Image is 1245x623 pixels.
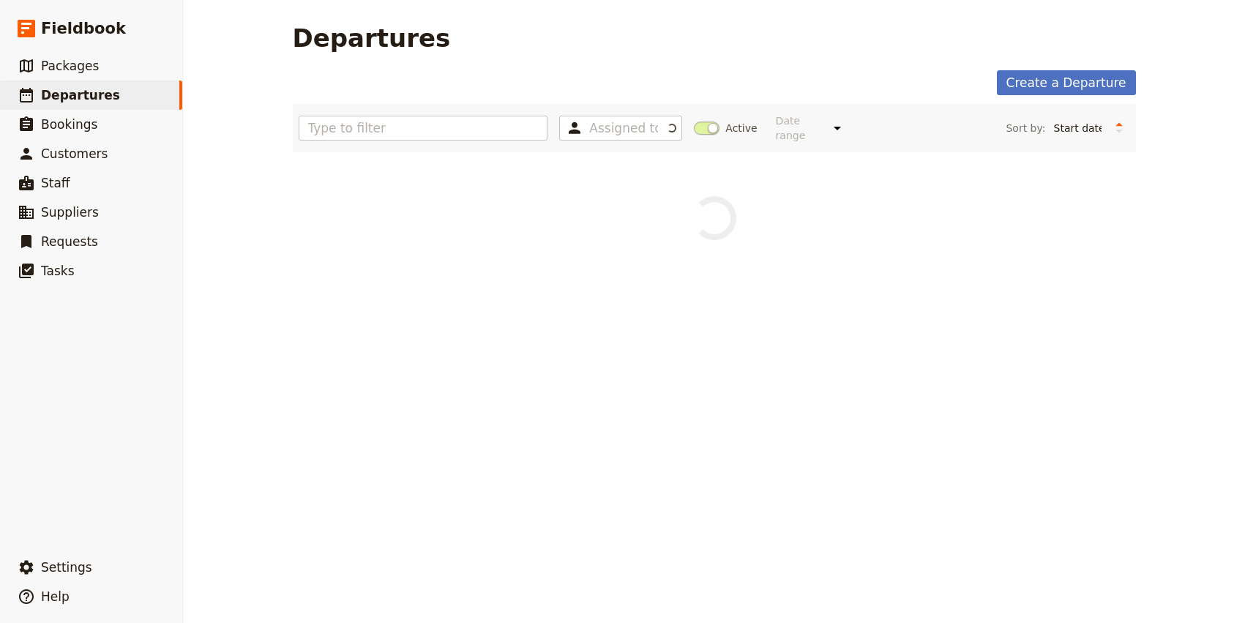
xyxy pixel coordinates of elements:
h1: Departures [293,23,451,53]
input: Type to filter [299,116,548,141]
input: Assigned to [589,119,658,137]
span: Requests [41,234,98,249]
span: Packages [41,59,99,73]
span: Staff [41,176,70,190]
span: Customers [41,146,108,161]
span: Sort by: [1006,121,1045,135]
span: Tasks [41,264,75,278]
span: Settings [41,560,92,575]
a: Create a Departure [997,70,1136,95]
span: Active [725,121,757,135]
span: Help [41,589,70,604]
span: Suppliers [41,205,99,220]
select: Sort by: [1047,117,1108,139]
span: Fieldbook [41,18,126,40]
span: Departures [41,88,120,102]
button: Change sort direction [1108,117,1130,139]
span: Bookings [41,117,97,132]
